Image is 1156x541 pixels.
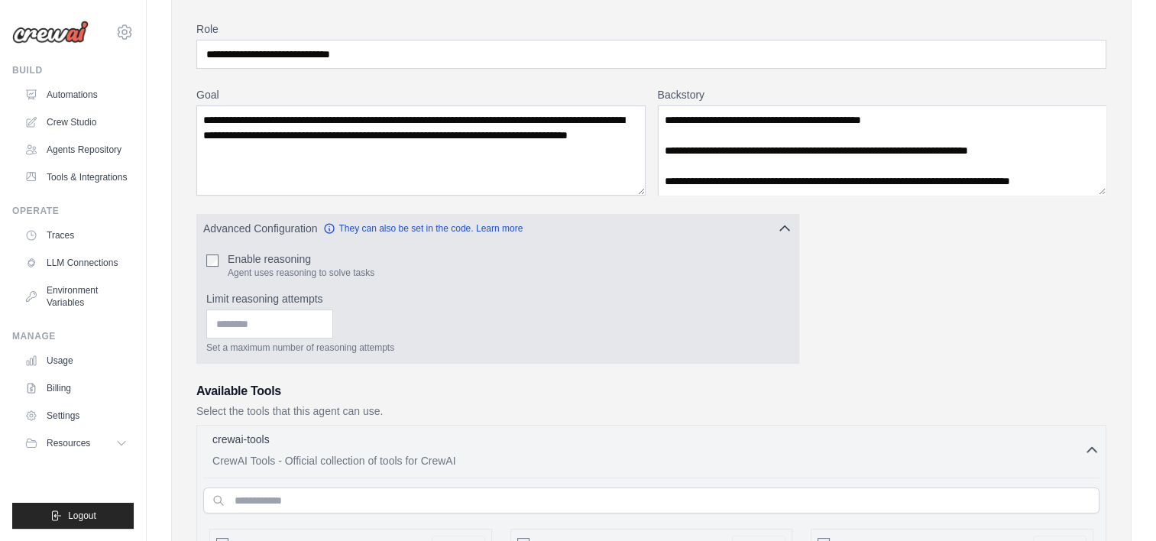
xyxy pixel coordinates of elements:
[12,503,134,529] button: Logout
[323,222,523,235] a: They can also be set in the code. Learn more
[228,251,374,267] label: Enable reasoning
[18,348,134,373] a: Usage
[206,291,789,306] label: Limit reasoning attempts
[18,83,134,107] a: Automations
[658,87,1107,102] label: Backstory
[196,87,646,102] label: Goal
[12,21,89,44] img: Logo
[212,453,1084,468] p: CrewAI Tools - Official collection of tools for CrewAI
[18,278,134,315] a: Environment Variables
[196,382,1106,400] h3: Available Tools
[18,223,134,248] a: Traces
[68,510,96,522] span: Logout
[18,431,134,455] button: Resources
[18,376,134,400] a: Billing
[18,110,134,134] a: Crew Studio
[203,221,317,236] span: Advanced Configuration
[203,432,1099,468] button: crewai-tools CrewAI Tools - Official collection of tools for CrewAI
[12,205,134,217] div: Operate
[47,437,90,449] span: Resources
[197,215,798,242] button: Advanced Configuration They can also be set in the code. Learn more
[18,165,134,190] a: Tools & Integrations
[196,403,1106,419] p: Select the tools that this agent can use.
[18,403,134,428] a: Settings
[12,330,134,342] div: Manage
[228,267,374,279] p: Agent uses reasoning to solve tasks
[206,342,789,354] p: Set a maximum number of reasoning attempts
[212,432,270,447] p: crewai-tools
[196,21,1106,37] label: Role
[12,64,134,76] div: Build
[18,138,134,162] a: Agents Repository
[18,251,134,275] a: LLM Connections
